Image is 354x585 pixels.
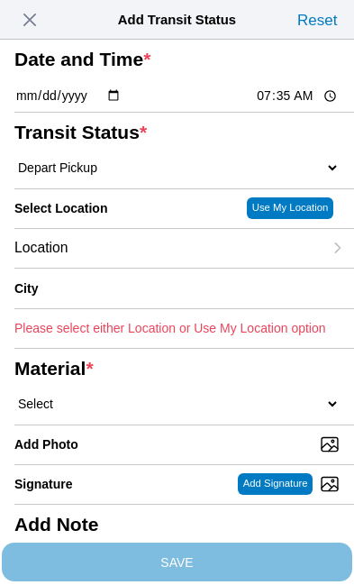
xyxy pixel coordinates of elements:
[238,473,313,495] ion-button: Add Signature
[14,240,68,256] span: Location
[14,321,326,335] ion-text: Please select either Location or Use My Location option
[14,122,332,143] ion-label: Transit Status
[14,358,332,379] ion-label: Material
[14,201,107,215] label: Select Location
[293,5,341,34] ion-button: Reset
[14,49,332,70] ion-label: Date and Time
[14,514,332,535] ion-label: Add Note
[247,197,333,219] ion-button: Use My Location
[14,281,175,296] ion-label: City
[14,477,73,491] label: Signature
